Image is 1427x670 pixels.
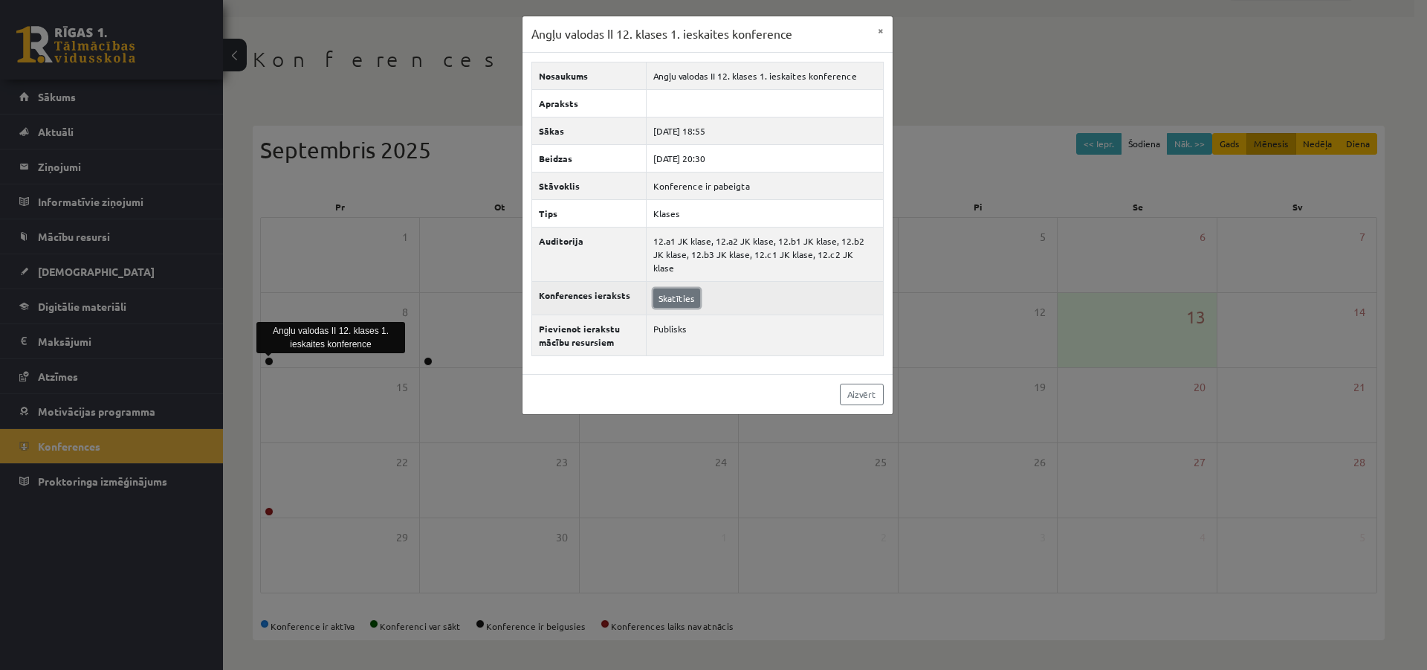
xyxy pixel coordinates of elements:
[646,117,883,144] td: [DATE] 18:55
[869,16,893,45] button: ×
[531,227,646,281] th: Auditorija
[531,89,646,117] th: Apraksts
[531,117,646,144] th: Sākas
[531,315,646,355] th: Pievienot ierakstu mācību resursiem
[646,227,883,281] td: 12.a1 JK klase, 12.a2 JK klase, 12.b1 JK klase, 12.b2 JK klase, 12.b3 JK klase, 12.c1 JK klase, 1...
[840,384,884,405] a: Aizvērt
[531,25,792,43] h3: Angļu valodas II 12. klases 1. ieskaites konference
[646,172,883,199] td: Konference ir pabeigta
[653,289,700,308] a: Skatīties
[646,199,883,227] td: Klases
[646,144,883,172] td: [DATE] 20:30
[646,315,883,355] td: Publisks
[646,62,883,89] td: Angļu valodas II 12. klases 1. ieskaites konference
[531,172,646,199] th: Stāvoklis
[256,322,405,353] div: Angļu valodas II 12. klases 1. ieskaites konference
[531,62,646,89] th: Nosaukums
[531,144,646,172] th: Beidzas
[531,199,646,227] th: Tips
[531,281,646,315] th: Konferences ieraksts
